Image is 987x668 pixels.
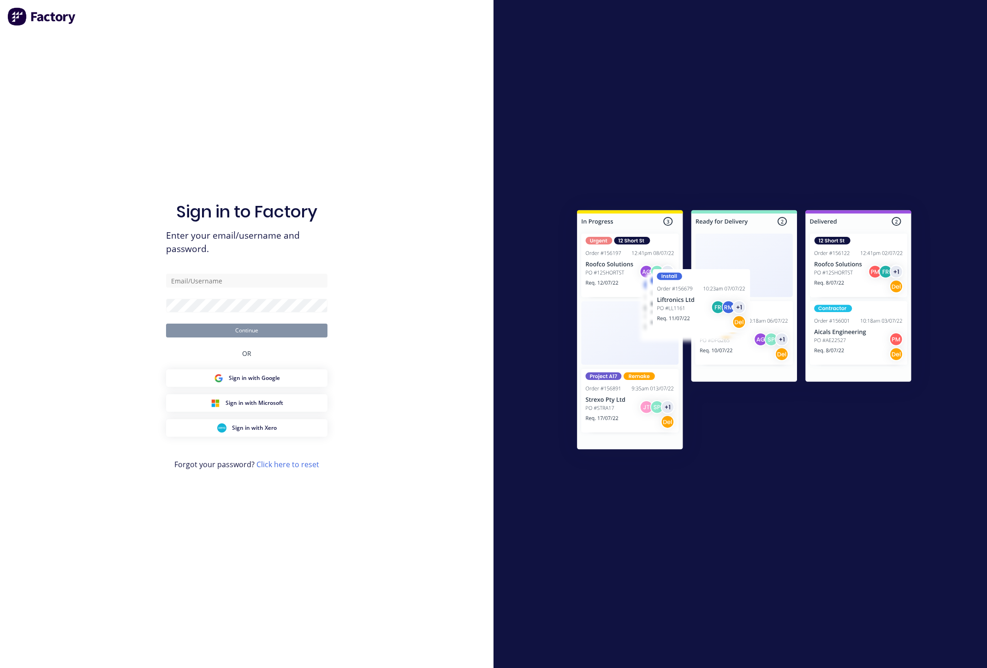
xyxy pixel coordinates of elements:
[166,274,327,288] input: Email/Username
[242,337,251,369] div: OR
[256,459,319,469] a: Click here to reset
[7,7,77,26] img: Factory
[214,373,223,383] img: Google Sign in
[176,202,317,222] h1: Sign in to Factory
[166,369,327,387] button: Google Sign inSign in with Google
[166,419,327,437] button: Xero Sign inSign in with Xero
[217,423,226,433] img: Xero Sign in
[557,192,932,471] img: Sign in
[166,229,327,256] span: Enter your email/username and password.
[229,374,280,382] span: Sign in with Google
[166,394,327,412] button: Microsoft Sign inSign in with Microsoft
[226,399,283,407] span: Sign in with Microsoft
[174,459,319,470] span: Forgot your password?
[166,324,327,337] button: Continue
[232,424,277,432] span: Sign in with Xero
[211,398,220,408] img: Microsoft Sign in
